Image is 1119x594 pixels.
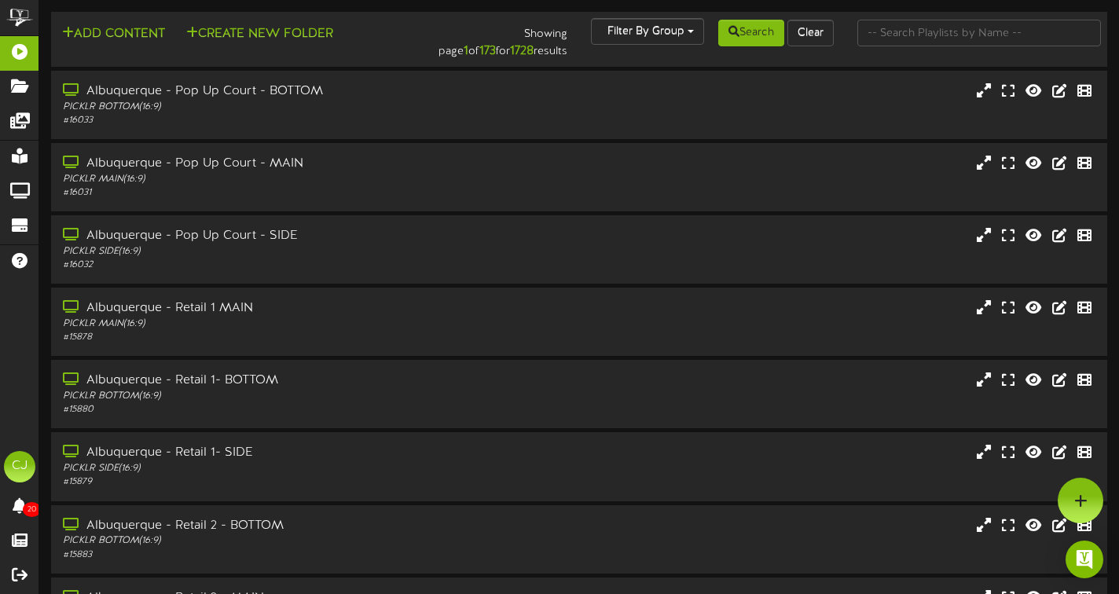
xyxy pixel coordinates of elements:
[182,24,338,44] button: Create New Folder
[4,451,35,482] div: CJ
[63,186,479,200] div: # 16031
[63,299,479,317] div: Albuquerque - Retail 1 MAIN
[63,517,479,535] div: Albuquerque - Retail 2 - BOTTOM
[63,155,479,173] div: Albuquerque - Pop Up Court - MAIN
[63,475,479,489] div: # 15879
[857,20,1101,46] input: -- Search Playlists by Name --
[63,245,479,258] div: PICKLR SIDE ( 16:9 )
[63,101,479,114] div: PICKLR BOTTOM ( 16:9 )
[63,462,479,475] div: PICKLR SIDE ( 16:9 )
[63,173,479,186] div: PICKLR MAIN ( 16:9 )
[23,502,41,517] span: 20
[63,548,479,562] div: # 15883
[718,20,784,46] button: Search
[1066,541,1103,578] div: Open Intercom Messenger
[63,258,479,272] div: # 16032
[63,372,479,390] div: Albuquerque - Retail 1- BOTTOM
[479,44,496,58] strong: 173
[63,82,479,101] div: Albuquerque - Pop Up Court - BOTTOM
[63,114,479,127] div: # 16033
[464,44,468,58] strong: 1
[63,534,479,548] div: PICKLR BOTTOM ( 16:9 )
[63,227,479,245] div: Albuquerque - Pop Up Court - SIDE
[63,403,479,416] div: # 15880
[787,20,834,46] button: Clear
[63,331,479,344] div: # 15878
[63,444,479,462] div: Albuquerque - Retail 1- SIDE
[63,390,479,403] div: PICKLR BOTTOM ( 16:9 )
[63,317,479,331] div: PICKLR MAIN ( 16:9 )
[510,44,534,58] strong: 1728
[591,18,704,45] button: Filter By Group
[57,24,170,44] button: Add Content
[402,18,579,60] div: Showing page of for results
